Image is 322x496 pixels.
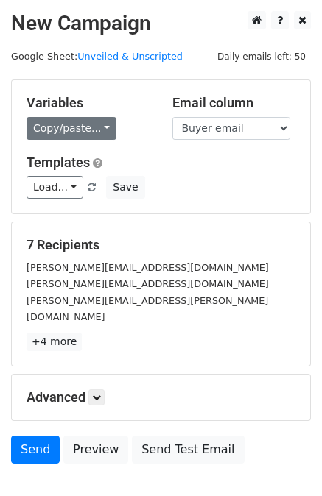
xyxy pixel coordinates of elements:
small: [PERSON_NAME][EMAIL_ADDRESS][PERSON_NAME][DOMAIN_NAME] [27,295,268,323]
a: Unveiled & Unscripted [77,51,183,62]
a: Templates [27,155,90,170]
span: Daily emails left: 50 [212,49,311,65]
a: Copy/paste... [27,117,116,140]
a: Send [11,436,60,464]
h5: 7 Recipients [27,237,295,253]
button: Save [106,176,144,199]
h5: Email column [172,95,296,111]
small: [PERSON_NAME][EMAIL_ADDRESS][DOMAIN_NAME] [27,278,269,289]
h2: New Campaign [11,11,311,36]
small: Google Sheet: [11,51,183,62]
a: Preview [63,436,128,464]
h5: Variables [27,95,150,111]
a: Load... [27,176,83,199]
a: Daily emails left: 50 [212,51,311,62]
iframe: Chat Widget [248,425,322,496]
small: [PERSON_NAME][EMAIL_ADDRESS][DOMAIN_NAME] [27,262,269,273]
a: +4 more [27,333,82,351]
a: Send Test Email [132,436,244,464]
h5: Advanced [27,389,295,405]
